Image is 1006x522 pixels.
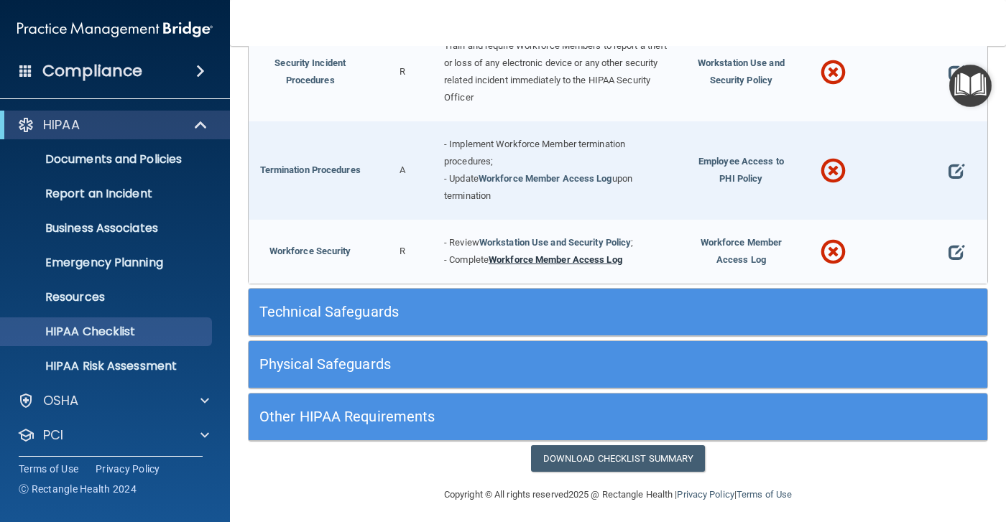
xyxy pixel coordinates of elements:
[19,482,137,496] span: Ⓒ Rectangle Health 2024
[489,254,622,265] a: Workforce Member Access Log
[17,116,208,134] a: HIPAA
[698,156,784,184] span: Employee Access to PHI Policy
[949,65,992,107] button: Open Resource Center
[479,237,632,248] a: Workstation Use and Security Policy
[698,57,785,85] span: Workstation Use and Security Policy
[259,304,792,320] h5: Technical Safeguards
[9,152,206,167] p: Documents and Policies
[260,164,361,175] a: Termination Procedures
[43,427,63,444] p: PCI
[274,57,346,85] a: Security Incident Procedures
[372,23,433,121] div: R
[444,139,625,167] span: - Implement Workforce Member termination procedures;
[9,359,206,373] p: HIPAA Risk Assessment
[9,325,206,339] p: HIPAA Checklist
[42,61,142,81] h4: Compliance
[356,472,880,518] div: Copyright © All rights reserved 2025 @ Rectangle Health | |
[9,221,206,236] p: Business Associates
[43,392,79,409] p: OSHA
[737,489,792,500] a: Terms of Use
[444,173,479,184] span: - Update
[531,445,706,472] a: Download Checklist Summary
[479,173,612,184] a: Workforce Member Access Log
[677,489,734,500] a: Privacy Policy
[444,237,479,248] span: - Review
[17,15,213,44] img: PMB logo
[372,220,433,284] div: R
[269,246,351,256] a: Workforce Security
[372,121,433,220] div: A
[701,237,783,265] span: Workforce Member Access Log
[43,116,80,134] p: HIPAA
[9,187,206,201] p: Report an Incident
[19,462,78,476] a: Terms of Use
[17,392,209,409] a: OSHA
[9,290,206,304] p: Resources
[259,356,792,372] h5: Physical Safeguards
[96,462,160,476] a: Privacy Policy
[444,254,489,265] span: - Complete
[631,237,633,248] span: ;
[259,409,792,424] h5: Other HIPAA Requirements
[17,427,209,444] a: PCI
[9,256,206,270] p: Emergency Planning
